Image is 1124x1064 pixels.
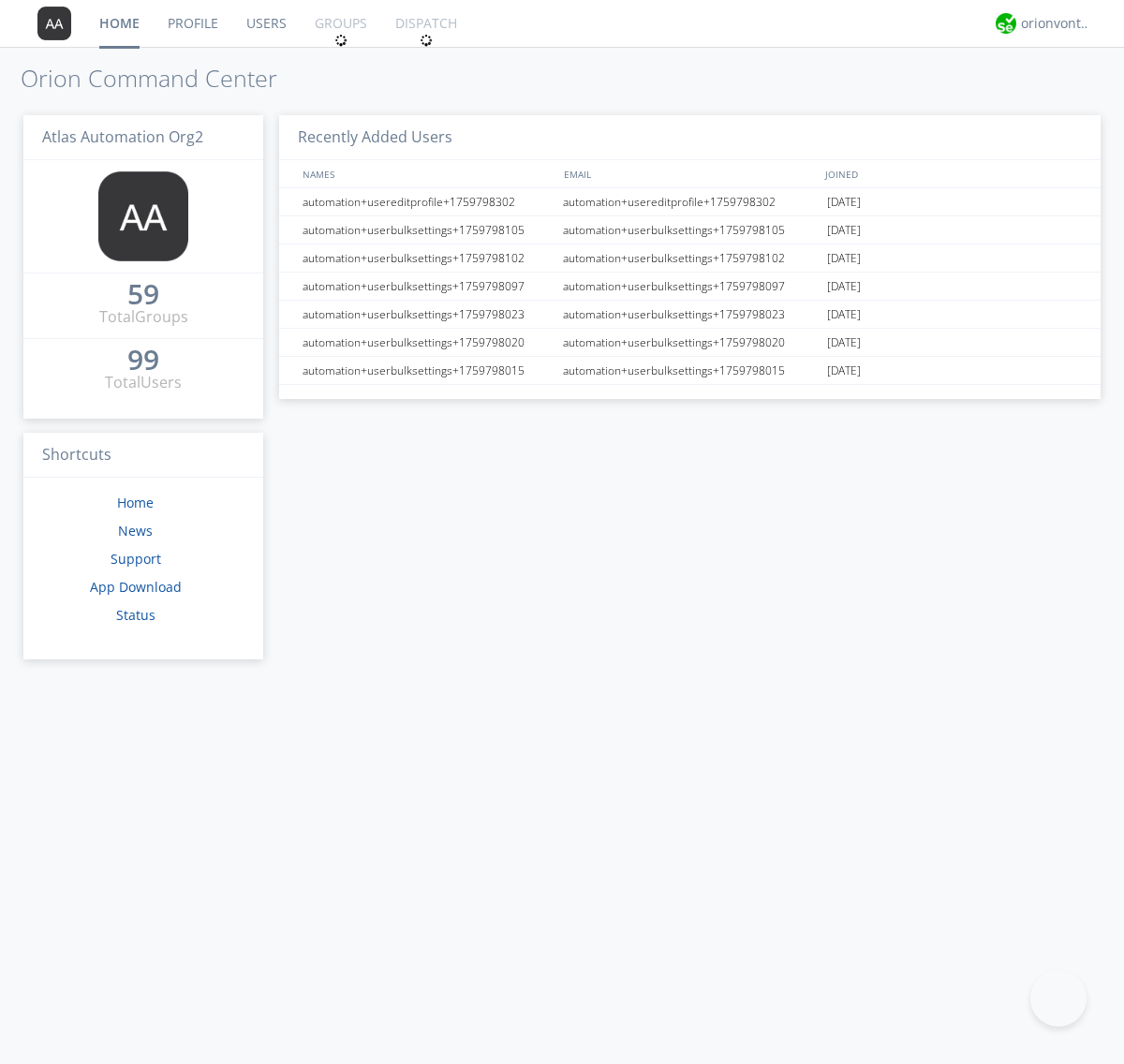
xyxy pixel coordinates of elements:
h3: Recently Added Users [279,115,1101,161]
div: automation+usereditprofile+1759798302 [558,188,822,215]
div: Total Users [105,372,182,393]
img: 373638.png [98,171,188,261]
a: Status [116,606,155,624]
span: Atlas Automation Org2 [42,126,203,147]
span: [DATE] [827,188,861,216]
div: automation+userbulksettings+1759798102 [558,244,822,272]
a: automation+userbulksettings+1759798023automation+userbulksettings+1759798023[DATE] [279,301,1101,329]
div: automation+userbulksettings+1759798015 [298,357,557,384]
div: automation+userbulksettings+1759798015 [558,357,822,384]
span: [DATE] [827,244,861,273]
div: orionvontas+atlas+automation+org2 [1021,14,1091,33]
img: spin.svg [334,34,348,47]
iframe: Toggle Customer Support [1030,970,1087,1027]
div: automation+usereditprofile+1759798302 [298,188,557,215]
div: NAMES [298,160,555,187]
a: automation+userbulksettings+1759798015automation+userbulksettings+1759798015[DATE] [279,357,1101,385]
div: automation+userbulksettings+1759798105 [558,216,822,244]
div: EMAIL [559,160,821,187]
span: [DATE] [827,357,861,385]
span: [DATE] [827,216,861,244]
div: Total Groups [99,306,188,328]
div: automation+userbulksettings+1759798097 [298,273,557,300]
a: automation+userbulksettings+1759798105automation+userbulksettings+1759798105[DATE] [279,216,1101,244]
a: automation+userbulksettings+1759798102automation+userbulksettings+1759798102[DATE] [279,244,1101,273]
a: 99 [127,350,159,372]
span: [DATE] [827,329,861,357]
a: Home [117,494,154,511]
a: automation+userbulksettings+1759798020automation+userbulksettings+1759798020[DATE] [279,329,1101,357]
a: automation+usereditprofile+1759798302automation+usereditprofile+1759798302[DATE] [279,188,1101,216]
a: 59 [127,285,159,306]
h3: Shortcuts [23,433,263,479]
img: 373638.png [37,7,71,40]
div: 59 [127,285,159,303]
div: automation+userbulksettings+1759798097 [558,273,822,300]
img: 29d36aed6fa347d5a1537e7736e6aa13 [996,13,1016,34]
a: App Download [90,578,182,596]
div: automation+userbulksettings+1759798102 [298,244,557,272]
div: automation+userbulksettings+1759798020 [298,329,557,356]
span: [DATE] [827,273,861,301]
div: automation+userbulksettings+1759798023 [558,301,822,328]
div: automation+userbulksettings+1759798020 [558,329,822,356]
div: JOINED [821,160,1083,187]
img: spin.svg [420,34,433,47]
a: automation+userbulksettings+1759798097automation+userbulksettings+1759798097[DATE] [279,273,1101,301]
div: automation+userbulksettings+1759798023 [298,301,557,328]
a: News [118,522,153,539]
a: Support [111,550,161,568]
div: 99 [127,350,159,369]
span: [DATE] [827,301,861,329]
div: automation+userbulksettings+1759798105 [298,216,557,244]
